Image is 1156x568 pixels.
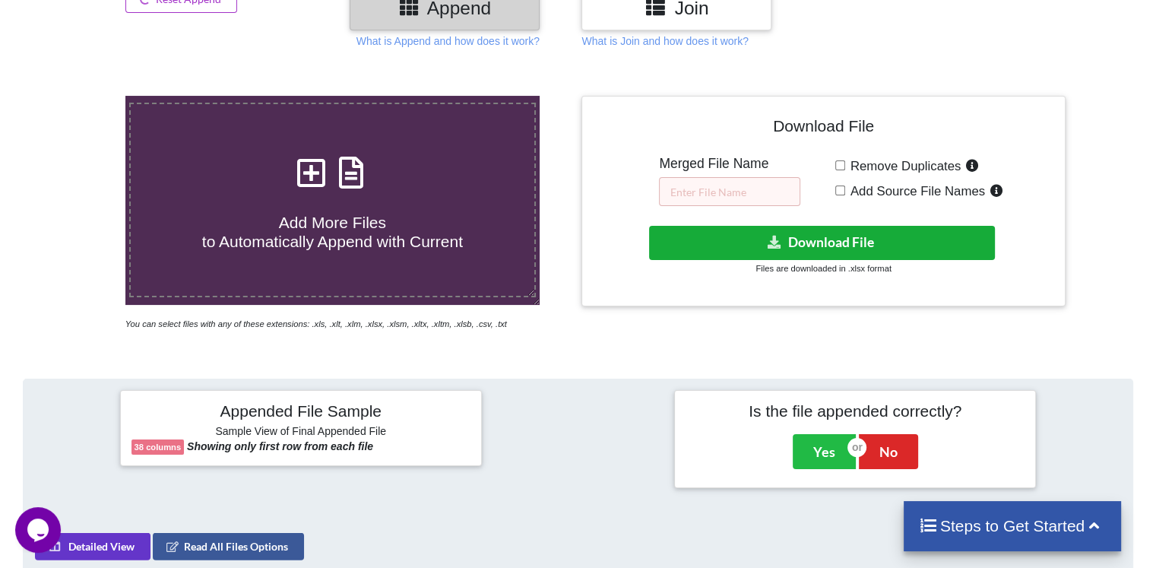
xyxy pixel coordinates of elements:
[187,440,373,452] b: Showing only first row from each file
[793,434,856,469] button: Yes
[125,319,507,328] i: You can select files with any of these extensions: .xls, .xlt, .xlm, .xlsx, .xlsm, .xltx, .xltm, ...
[202,214,463,250] span: Add More Files to Automatically Append with Current
[581,33,748,49] p: What is Join and how does it work?
[131,401,470,423] h4: Appended File Sample
[859,434,918,469] button: No
[659,177,800,206] input: Enter File Name
[845,159,961,173] span: Remove Duplicates
[649,226,995,260] button: Download File
[153,533,304,560] button: Read All Files Options
[686,401,1025,420] h4: Is the file appended correctly?
[755,264,891,273] small: Files are downloaded in .xlsx format
[356,33,540,49] p: What is Append and how does it work?
[15,507,64,553] iframe: chat widget
[131,425,470,440] h6: Sample View of Final Appended File
[659,156,800,172] h5: Merged File Name
[135,443,182,452] b: 38 columns
[35,533,150,560] button: Detailed View
[593,107,1053,151] h4: Download File
[919,516,1107,535] h4: Steps to Get Started
[845,184,985,198] span: Add Source File Names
